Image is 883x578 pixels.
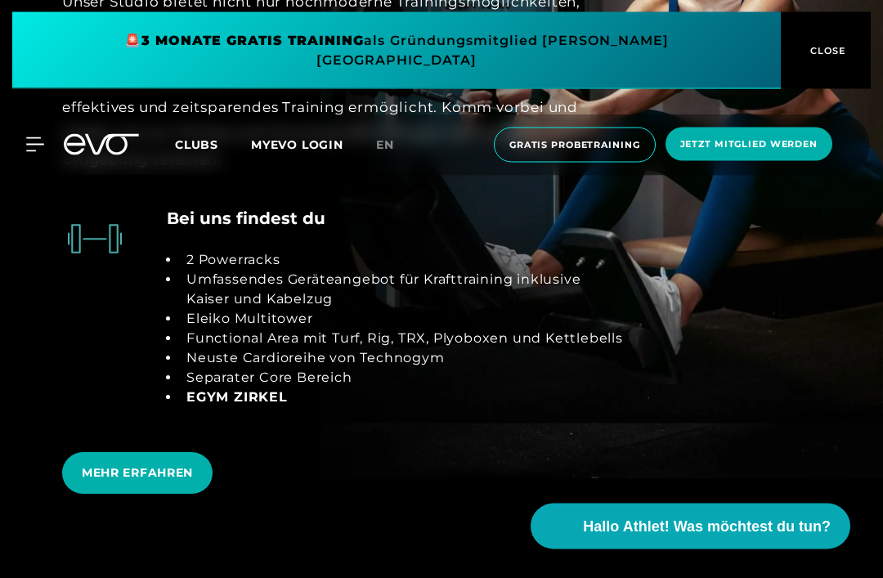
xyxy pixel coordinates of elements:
[167,207,325,231] h4: Bei uns findest du
[180,329,625,349] li: Functional Area mit Turf, Rig, TRX, Plyoboxen und Kettlebells
[251,137,343,152] a: MYEVO LOGIN
[806,43,846,58] span: CLOSE
[175,137,251,152] a: Clubs
[661,128,837,163] a: Jetzt Mitglied werden
[175,137,218,152] span: Clubs
[180,271,625,310] li: Umfassendes Geräteangebot für Krafttraining inklusive Kaiser und Kabelzug
[82,465,193,482] span: MEHR ERFAHREN
[489,128,661,163] a: Gratis Probetraining
[376,136,414,155] a: en
[180,349,625,369] li: Neuste Cardioreihe von Technogym
[180,369,625,388] li: Separater Core Bereich
[62,441,219,507] a: MEHR ERFAHREN
[781,12,871,89] button: CLOSE
[376,137,394,152] span: en
[180,251,625,271] li: 2 Powerracks
[680,137,818,151] span: Jetzt Mitglied werden
[583,516,831,538] span: Hallo Athlet! Was möchtest du tun?
[180,310,625,329] li: Eleiko Multitower
[509,138,640,152] span: Gratis Probetraining
[186,390,288,405] a: EGYM Zirkel
[531,504,850,549] button: Hallo Athlet! Was möchtest du tun?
